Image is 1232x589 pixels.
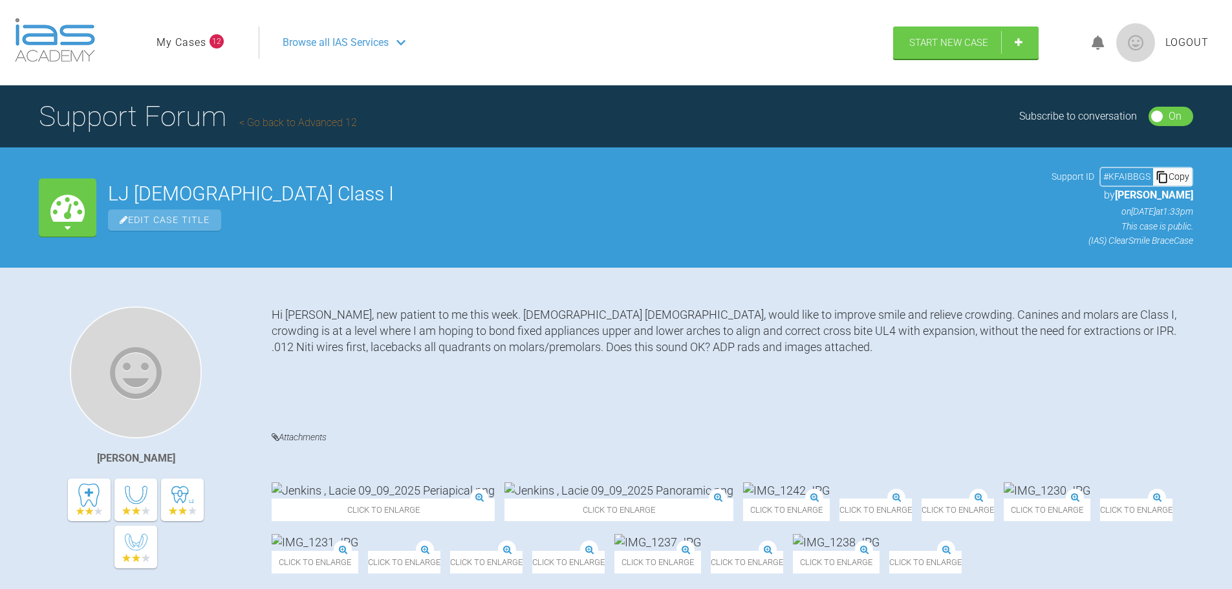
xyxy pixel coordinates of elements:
span: Click to enlarge [743,498,830,521]
a: Logout [1165,34,1209,51]
img: logo-light.3e3ef733.png [15,18,95,62]
div: On [1169,108,1182,125]
span: Edit Case Title [108,209,221,231]
a: My Cases [157,34,206,51]
img: IMG_1237.JPG [614,534,701,550]
span: Click to enlarge [614,551,701,573]
span: Click to enlarge [272,551,358,573]
p: by [1052,187,1193,204]
img: IMG_1242.JPG [743,482,830,498]
a: Go back to Advanced 12 [239,116,357,129]
h2: LJ [DEMOGRAPHIC_DATA] Class I [108,184,1040,204]
img: Jenkins , Lacie 09_09_2025 Panoramic.png [504,482,733,498]
span: Click to enlarge [450,551,523,573]
div: Subscribe to conversation [1019,108,1137,125]
img: IMG_1231.JPG [272,534,358,550]
img: IMG_1238.JPG [793,534,880,550]
span: Click to enlarge [922,498,994,521]
span: [PERSON_NAME] [1115,189,1193,201]
img: Sarah Gatley [70,306,202,438]
h4: Attachments [272,429,1193,445]
span: Click to enlarge [1100,498,1173,521]
span: 12 [210,34,224,48]
p: (IAS) ClearSmile Brace Case [1052,233,1193,248]
div: Copy [1153,168,1192,185]
p: on [DATE] at 1:33pm [1052,204,1193,219]
h1: Support Forum [39,94,357,139]
img: IMG_1230.JPG [1004,482,1090,498]
span: Click to enlarge [1004,498,1090,521]
span: Click to enlarge [889,551,962,573]
span: Click to enlarge [532,551,605,573]
span: Support ID [1052,169,1094,184]
a: Start New Case [893,27,1039,59]
span: Click to enlarge [368,551,440,573]
span: Click to enlarge [272,498,495,521]
img: profile.png [1116,23,1155,62]
span: Click to enlarge [793,551,880,573]
div: # KFAIBBGS [1101,169,1153,184]
span: Click to enlarge [839,498,912,521]
span: Start New Case [909,37,988,48]
span: Browse all IAS Services [283,34,389,51]
div: [PERSON_NAME] [97,450,175,467]
span: Click to enlarge [711,551,783,573]
span: Click to enlarge [504,498,733,521]
img: Jenkins , Lacie 09_09_2025 Periapical.png [272,482,495,498]
p: This case is public. [1052,219,1193,233]
div: Hi [PERSON_NAME], new patient to me this week. [DEMOGRAPHIC_DATA] [DEMOGRAPHIC_DATA], would like ... [272,306,1193,410]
